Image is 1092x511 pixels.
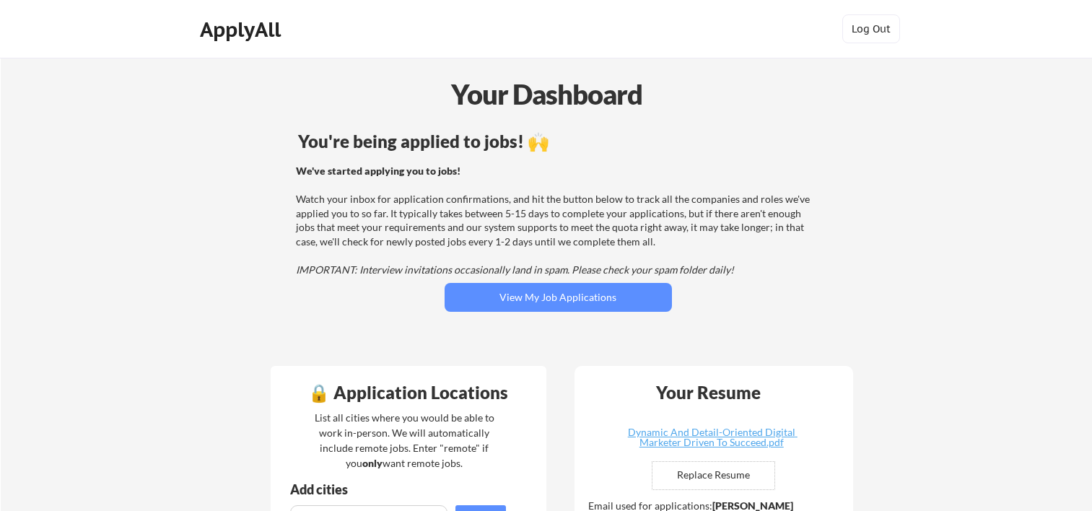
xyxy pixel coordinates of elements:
[445,283,672,312] button: View My Job Applications
[626,427,798,450] a: Dynamic And Detail-Oriented Digital Marketer Driven To Succeed.pdf
[296,164,816,277] div: Watch your inbox for application confirmations, and hit the button below to track all the compani...
[200,17,285,42] div: ApplyAll
[626,427,798,447] div: Dynamic And Detail-Oriented Digital Marketer Driven To Succeed.pdf
[1,74,1092,115] div: Your Dashboard
[362,457,383,469] strong: only
[637,384,780,401] div: Your Resume
[842,14,900,43] button: Log Out
[296,165,460,177] strong: We've started applying you to jobs!
[290,483,510,496] div: Add cities
[305,410,504,471] div: List all cities where you would be able to work in-person. We will automatically include remote j...
[296,263,734,276] em: IMPORTANT: Interview invitations occasionally land in spam. Please check your spam folder daily!
[298,133,818,150] div: You're being applied to jobs! 🙌
[274,384,543,401] div: 🔒 Application Locations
